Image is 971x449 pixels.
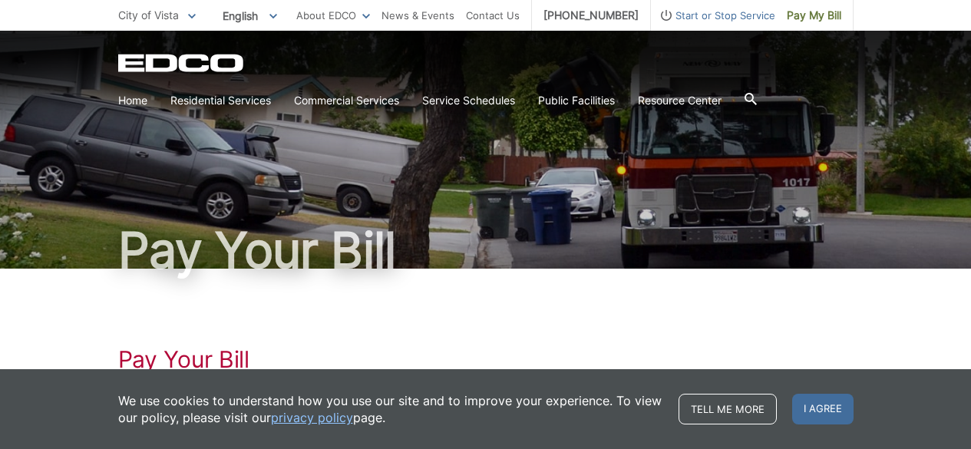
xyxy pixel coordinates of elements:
[118,392,663,426] p: We use cookies to understand how you use our site and to improve your experience. To view our pol...
[422,92,515,109] a: Service Schedules
[787,7,841,24] span: Pay My Bill
[118,226,854,275] h1: Pay Your Bill
[118,345,854,373] h1: Pay Your Bill
[118,54,246,72] a: EDCD logo. Return to the homepage.
[118,8,179,21] span: City of Vista
[638,92,722,109] a: Resource Center
[679,394,777,424] a: Tell me more
[118,92,147,109] a: Home
[271,409,353,426] a: privacy policy
[792,394,854,424] span: I agree
[170,92,271,109] a: Residential Services
[296,7,370,24] a: About EDCO
[294,92,399,109] a: Commercial Services
[211,3,289,28] span: English
[466,7,520,24] a: Contact Us
[381,7,454,24] a: News & Events
[538,92,615,109] a: Public Facilities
